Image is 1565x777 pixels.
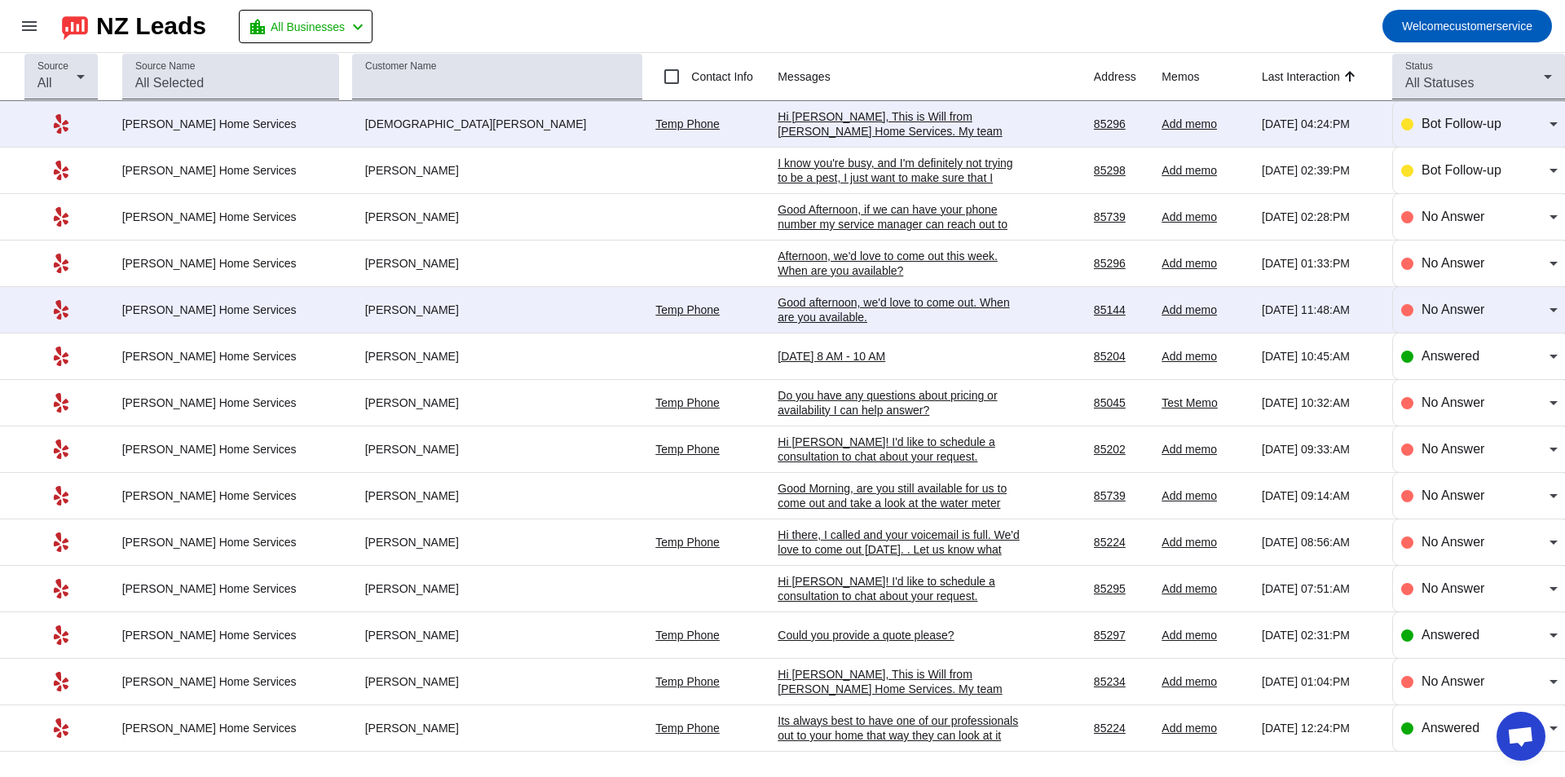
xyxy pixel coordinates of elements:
mat-icon: Yelp [51,672,71,691]
img: logo [62,12,88,40]
div: [PERSON_NAME] [352,628,597,642]
span: Answered [1422,721,1479,735]
div: Hi there, I called and your voicemail is full. We'd love to come out [DATE]. . Let us know what t... [778,528,1022,572]
mat-icon: chevron_left [348,17,368,37]
div: 85295 [1094,581,1148,596]
div: [PERSON_NAME] [352,395,597,410]
span: All Statuses [1405,76,1474,90]
mat-icon: Yelp [51,300,71,320]
div: [DATE] 02:31:PM [1262,628,1379,642]
div: Add memo [1162,581,1249,596]
a: Temp Phone [655,722,720,735]
div: [PERSON_NAME] [352,488,597,503]
div: [PERSON_NAME] Home Services [122,442,339,457]
mat-icon: Yelp [51,532,71,552]
mat-icon: menu [20,16,39,36]
div: Add memo [1162,210,1249,224]
div: [PERSON_NAME] Home Services [122,256,339,271]
div: [PERSON_NAME] [352,721,597,735]
div: 85297 [1094,628,1148,642]
div: NZ Leads [96,15,206,38]
div: [PERSON_NAME] Home Services [122,163,339,178]
div: 85739 [1094,488,1148,503]
div: Add memo [1162,628,1249,642]
div: [PERSON_NAME] [352,442,597,457]
div: [PERSON_NAME] [352,581,597,596]
div: 85204 [1094,349,1148,364]
span: Answered [1422,349,1479,363]
div: 85224 [1094,721,1148,735]
div: Last Interaction [1262,68,1340,85]
div: [DATE] 11:48:AM [1262,302,1379,317]
mat-icon: Yelp [51,347,71,366]
div: Add memo [1162,302,1249,317]
a: Temp Phone [655,629,720,642]
mat-icon: Yelp [51,579,71,598]
div: 85144 [1094,302,1148,317]
div: [DATE] 09:14:AM [1262,488,1379,503]
div: Add memo [1162,488,1249,503]
div: [DATE] 8 AM - 10 AM [778,349,1022,364]
span: Welcome [1402,20,1449,33]
div: [DATE] 04:24:PM [1262,117,1379,131]
div: Good Morning, are you still available for us to come out and take a look at the water meter that ... [778,481,1022,525]
a: Temp Phone [655,303,720,316]
div: [PERSON_NAME] Home Services [122,349,339,364]
span: Bot Follow-up [1422,163,1501,177]
a: Temp Phone [655,443,720,456]
div: 85045 [1094,395,1148,410]
div: [PERSON_NAME] Home Services [122,721,339,735]
div: Good Afternoon, if we can have your phone number my service manager can reach out to you. [778,202,1022,246]
div: [PERSON_NAME] Home Services [122,628,339,642]
mat-icon: Yelp [51,439,71,459]
div: [PERSON_NAME] Home Services [122,535,339,550]
div: 85234 [1094,674,1148,689]
div: [DATE] 01:04:PM [1262,674,1379,689]
div: Afternoon, we'd love to come out this week. When are you available? [778,249,1022,278]
button: All Businesses [239,10,373,43]
mat-icon: Yelp [51,718,71,738]
mat-label: Customer Name [365,61,436,72]
div: [DATE] 12:24:PM [1262,721,1379,735]
div: Good afternoon, we'd love to come out. When are you available. [778,295,1022,324]
span: No Answer [1422,210,1484,223]
div: [PERSON_NAME] Home Services [122,581,339,596]
div: 85298 [1094,163,1148,178]
mat-icon: Yelp [51,207,71,227]
span: No Answer [1422,488,1484,502]
mat-icon: location_city [248,17,267,37]
div: [PERSON_NAME] [352,256,597,271]
mat-icon: Yelp [51,625,71,645]
div: [PERSON_NAME] Home Services [122,488,339,503]
div: Hi [PERSON_NAME]! I'd like to schedule a consultation to chat about your request. Consultation Ty... [778,435,1022,523]
span: No Answer [1422,442,1484,456]
div: Add memo [1162,674,1249,689]
mat-label: Status [1405,61,1433,72]
span: All Businesses [271,15,345,38]
div: [DATE] 09:33:AM [1262,442,1379,457]
div: [PERSON_NAME] [352,163,597,178]
span: No Answer [1422,256,1484,270]
div: 85739 [1094,210,1148,224]
a: Temp Phone [655,117,720,130]
span: No Answer [1422,302,1484,316]
div: [PERSON_NAME] Home Services [122,117,339,131]
div: Add memo [1162,349,1249,364]
div: Test Memo [1162,395,1249,410]
div: Add memo [1162,117,1249,131]
th: Address [1094,53,1162,101]
a: Temp Phone [655,396,720,409]
div: Hi [PERSON_NAME]! I'd like to schedule a consultation to chat about your request. Consultation Ty... [778,574,1022,662]
div: Add memo [1162,163,1249,178]
div: [PERSON_NAME] Home Services [122,395,339,410]
mat-label: Source Name [135,61,195,72]
div: [DATE] 02:39:PM [1262,163,1379,178]
span: No Answer [1422,581,1484,595]
div: [DEMOGRAPHIC_DATA][PERSON_NAME] [352,117,597,131]
div: [PERSON_NAME] [352,349,597,364]
span: No Answer [1422,395,1484,409]
th: Memos [1162,53,1262,101]
div: Add memo [1162,535,1249,550]
div: [PERSON_NAME] Home Services [122,302,339,317]
div: 85224 [1094,535,1148,550]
